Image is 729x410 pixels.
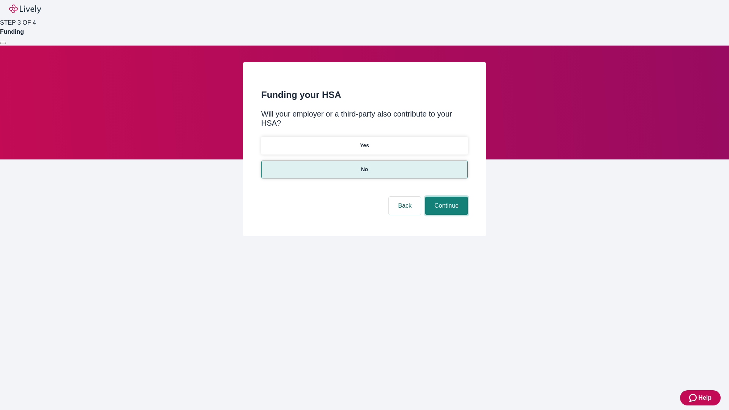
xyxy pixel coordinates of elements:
[361,166,368,173] p: No
[9,5,41,14] img: Lively
[680,390,721,405] button: Zendesk support iconHelp
[261,88,468,102] h2: Funding your HSA
[261,137,468,155] button: Yes
[261,109,468,128] div: Will your employer or a third-party also contribute to your HSA?
[425,197,468,215] button: Continue
[698,393,712,402] span: Help
[689,393,698,402] svg: Zendesk support icon
[389,197,421,215] button: Back
[360,142,369,150] p: Yes
[261,161,468,178] button: No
